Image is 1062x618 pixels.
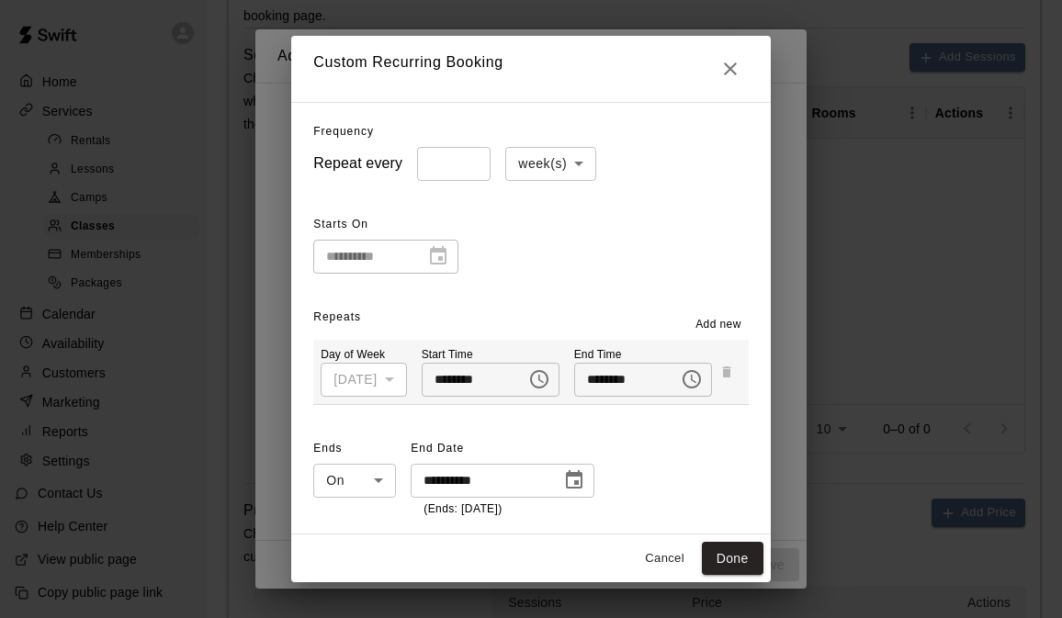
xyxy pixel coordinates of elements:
[313,434,396,464] span: Ends
[411,434,594,464] span: End Date
[695,316,741,334] span: Add new
[291,36,770,102] h2: Custom Recurring Booking
[313,125,374,138] span: Frequency
[424,500,582,519] p: (Ends: [DATE])
[313,464,396,498] div: On
[521,361,558,398] button: Choose time, selected time is 12:00 PM
[673,361,710,398] button: Choose time, selected time is 1:00 PM
[636,545,695,573] button: Cancel
[313,310,361,323] span: Repeats
[321,347,406,363] p: Day of Week
[688,310,749,340] button: Add new
[556,462,593,499] button: Choose date, selected date is Dec 7, 2025
[422,347,559,363] p: Start Time
[712,51,749,87] button: Close
[702,542,763,576] button: Done
[313,151,402,176] h6: Repeat every
[505,147,596,181] div: week(s)
[321,363,406,397] div: [DATE]
[313,210,458,240] span: Starts On
[574,347,712,363] p: End Time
